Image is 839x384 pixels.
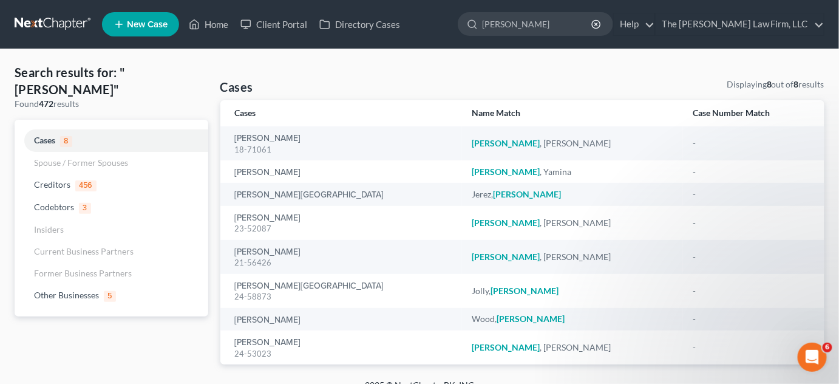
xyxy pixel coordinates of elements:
[235,316,301,324] a: [PERSON_NAME]
[220,100,463,126] th: Cases
[693,251,810,263] div: -
[235,168,301,177] a: [PERSON_NAME]
[15,219,208,241] a: Insiders
[15,196,208,219] a: Codebtors3
[472,166,673,178] div: , Yamina
[235,214,301,222] a: [PERSON_NAME]
[472,166,540,177] em: [PERSON_NAME]
[482,13,593,35] input: Search by name...
[34,224,64,235] span: Insiders
[462,100,683,126] th: Name Match
[235,282,384,290] a: [PERSON_NAME][GEOGRAPHIC_DATA]
[34,179,70,190] span: Creditors
[235,191,384,199] a: [PERSON_NAME][GEOGRAPHIC_DATA]
[472,285,673,297] div: Jolly,
[693,313,810,325] div: -
[15,262,208,284] a: Former Business Partners
[15,129,208,152] a: Cases8
[497,314,565,324] em: [PERSON_NAME]
[693,341,810,354] div: -
[39,98,53,109] strong: 472
[235,248,301,256] a: [PERSON_NAME]
[656,13,824,35] a: The [PERSON_NAME] Law Firm, LLC
[15,98,208,110] div: Found results
[493,189,561,199] em: [PERSON_NAME]
[798,343,827,372] iframe: Intercom live chat
[127,20,168,29] span: New Case
[472,341,673,354] div: , [PERSON_NAME]
[15,64,208,98] h4: Search results for: "[PERSON_NAME]"
[183,13,234,35] a: Home
[235,223,453,235] div: 23-52087
[60,136,72,147] span: 8
[34,290,99,300] span: Other Businesses
[472,251,673,263] div: , [PERSON_NAME]
[15,174,208,196] a: Creditors456
[767,79,772,89] strong: 8
[693,217,810,229] div: -
[693,166,810,178] div: -
[34,157,128,168] span: Spouse / Former Spouses
[235,144,453,156] div: 18-71061
[472,342,540,352] em: [PERSON_NAME]
[794,79,799,89] strong: 8
[34,202,74,212] span: Codebtors
[727,78,824,91] div: Displaying out of results
[472,313,673,325] div: Wood,
[491,286,559,296] em: [PERSON_NAME]
[235,348,453,360] div: 24-53023
[75,180,97,191] span: 456
[313,13,406,35] a: Directory Cases
[472,252,540,262] em: [PERSON_NAME]
[472,188,673,201] div: Jerez,
[472,138,540,148] em: [PERSON_NAME]
[15,241,208,262] a: Current Business Partners
[15,152,208,174] a: Spouse / Former Spouses
[614,13,654,35] a: Help
[235,257,453,269] div: 21-56426
[683,100,824,126] th: Case Number Match
[472,137,673,149] div: , [PERSON_NAME]
[79,203,91,214] span: 3
[235,291,453,303] div: 24-58873
[104,291,116,302] span: 5
[235,338,301,347] a: [PERSON_NAME]
[34,268,132,278] span: Former Business Partners
[693,188,810,201] div: -
[34,246,134,256] span: Current Business Partners
[234,13,313,35] a: Client Portal
[472,217,673,229] div: , [PERSON_NAME]
[15,284,208,307] a: Other Businesses5
[693,285,810,297] div: -
[693,137,810,149] div: -
[823,343,832,352] span: 6
[220,78,253,95] h4: Cases
[235,134,301,143] a: [PERSON_NAME]
[34,135,55,145] span: Cases
[472,218,540,228] em: [PERSON_NAME]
